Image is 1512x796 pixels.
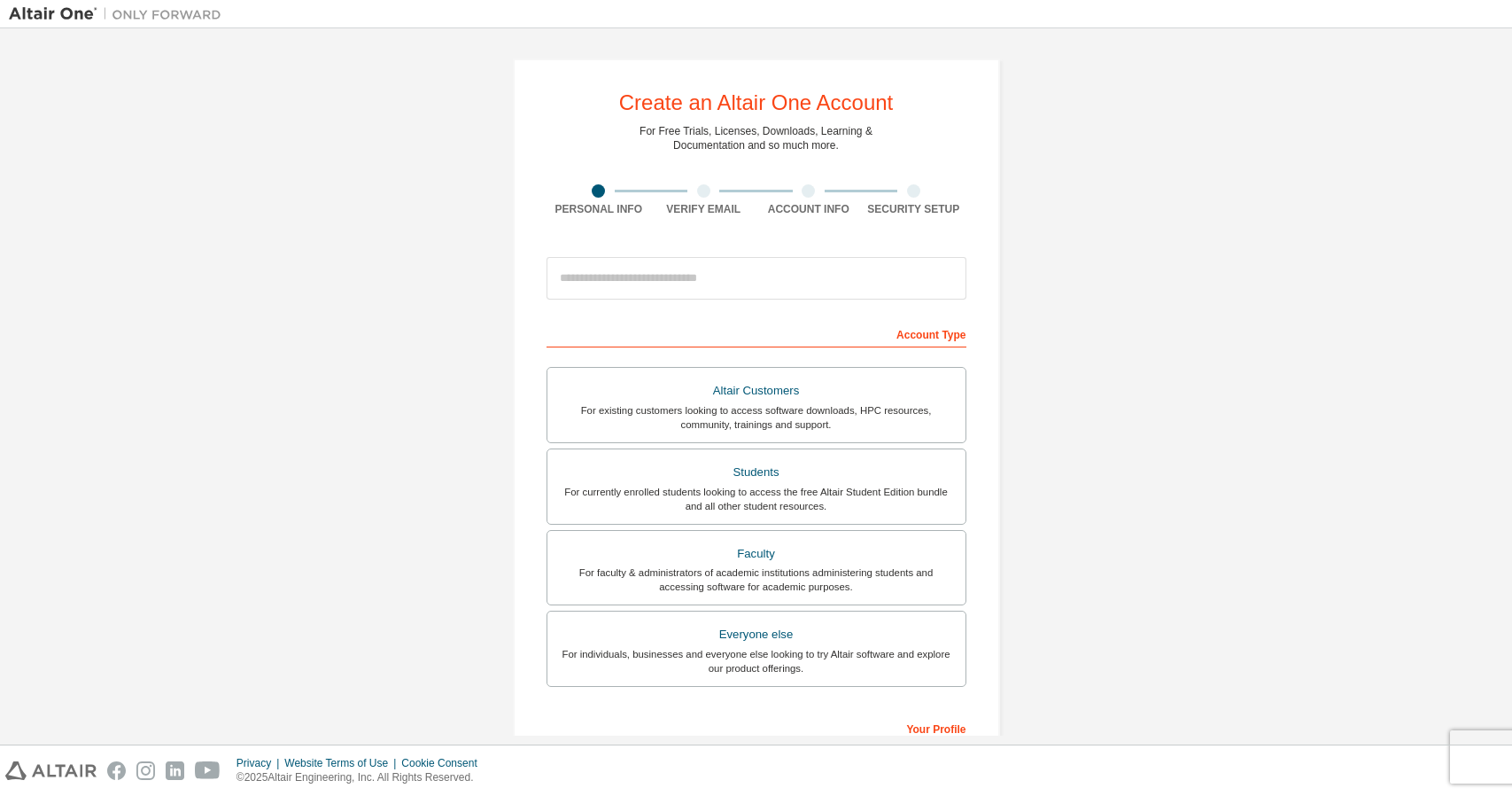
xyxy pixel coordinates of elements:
[5,761,97,780] img: altair_logo.svg
[547,202,652,216] div: Personal Info
[558,622,955,647] div: Everyone else
[236,770,488,785] p: © 2025 Altair Engineering, Inc. All Rights Reserved.
[619,92,894,113] div: Create an Altair One Account
[236,756,284,770] div: Privacy
[558,566,955,594] div: For faculty & administrators of academic institutions administering students and accessing softwa...
[756,202,862,216] div: Account Info
[558,378,955,403] div: Altair Customers
[284,756,401,770] div: Website Terms of Use
[640,124,872,152] div: For Free Trials, Licenses, Downloads, Learning & Documentation and so much more.
[195,761,221,780] img: youtube.svg
[547,319,966,347] div: Account Type
[651,202,756,216] div: Verify Email
[558,647,955,675] div: For individuals, businesses and everyone else looking to try Altair software and explore our prod...
[166,761,184,780] img: linkedin.svg
[861,202,966,216] div: Security Setup
[547,714,966,742] div: Your Profile
[558,485,955,513] div: For currently enrolled students looking to access the free Altair Student Edition bundle and all ...
[558,542,955,566] div: Faculty
[558,403,955,432] div: For existing customers looking to access software downloads, HPC resources, community, trainings ...
[401,756,487,770] div: Cookie Consent
[107,761,126,780] img: facebook.svg
[136,761,155,780] img: instagram.svg
[558,460,955,485] div: Students
[9,5,230,23] img: Altair One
